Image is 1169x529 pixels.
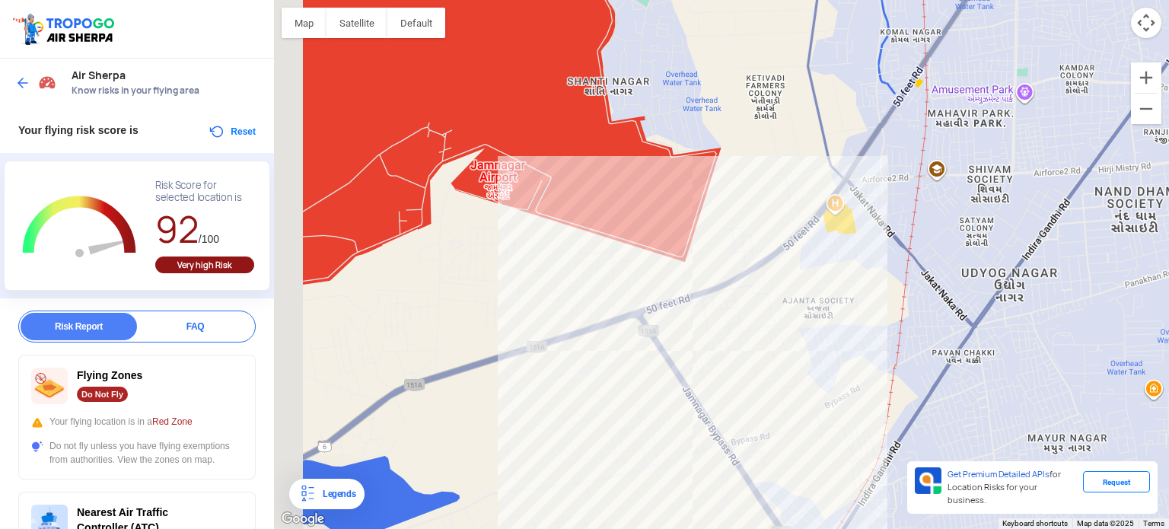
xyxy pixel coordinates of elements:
span: Know risks in your flying area [72,84,259,97]
img: Legends [298,485,317,503]
g: Chart [16,180,143,276]
span: Red Zone [152,416,193,427]
div: Do Not Fly [77,387,128,402]
span: Your flying risk score is [18,124,139,136]
img: Premium APIs [915,467,941,494]
a: Open this area in Google Maps (opens a new window) [278,509,328,529]
img: Risk Scores [38,73,56,91]
img: ic_nofly.svg [31,368,68,404]
div: Risk Score for selected location is [155,180,254,204]
span: /100 [199,233,219,245]
span: Map data ©2025 [1077,519,1134,527]
button: Map camera controls [1131,8,1161,38]
button: Show satellite imagery [326,8,387,38]
div: Your flying location is in a [31,415,243,429]
span: 92 [155,206,199,253]
button: Keyboard shortcuts [1002,518,1068,529]
button: Zoom in [1131,62,1161,93]
div: FAQ [137,313,253,340]
button: Show street map [282,8,326,38]
div: Risk Report [21,313,137,340]
button: Reset [208,123,256,141]
img: Google [278,509,328,529]
img: ic_tgdronemaps.svg [11,11,119,46]
div: Request [1083,471,1150,492]
button: Zoom out [1131,94,1161,124]
div: for Location Risks for your business. [941,467,1083,508]
span: Air Sherpa [72,69,259,81]
div: Legends [317,485,355,503]
span: Get Premium Detailed APIs [948,469,1050,480]
img: ic_arrow_back_blue.svg [15,75,30,91]
a: Terms [1143,519,1164,527]
span: Flying Zones [77,369,142,381]
div: Do not fly unless you have flying exemptions from authorities. View the zones on map. [31,439,243,467]
div: Very high Risk [155,257,254,273]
